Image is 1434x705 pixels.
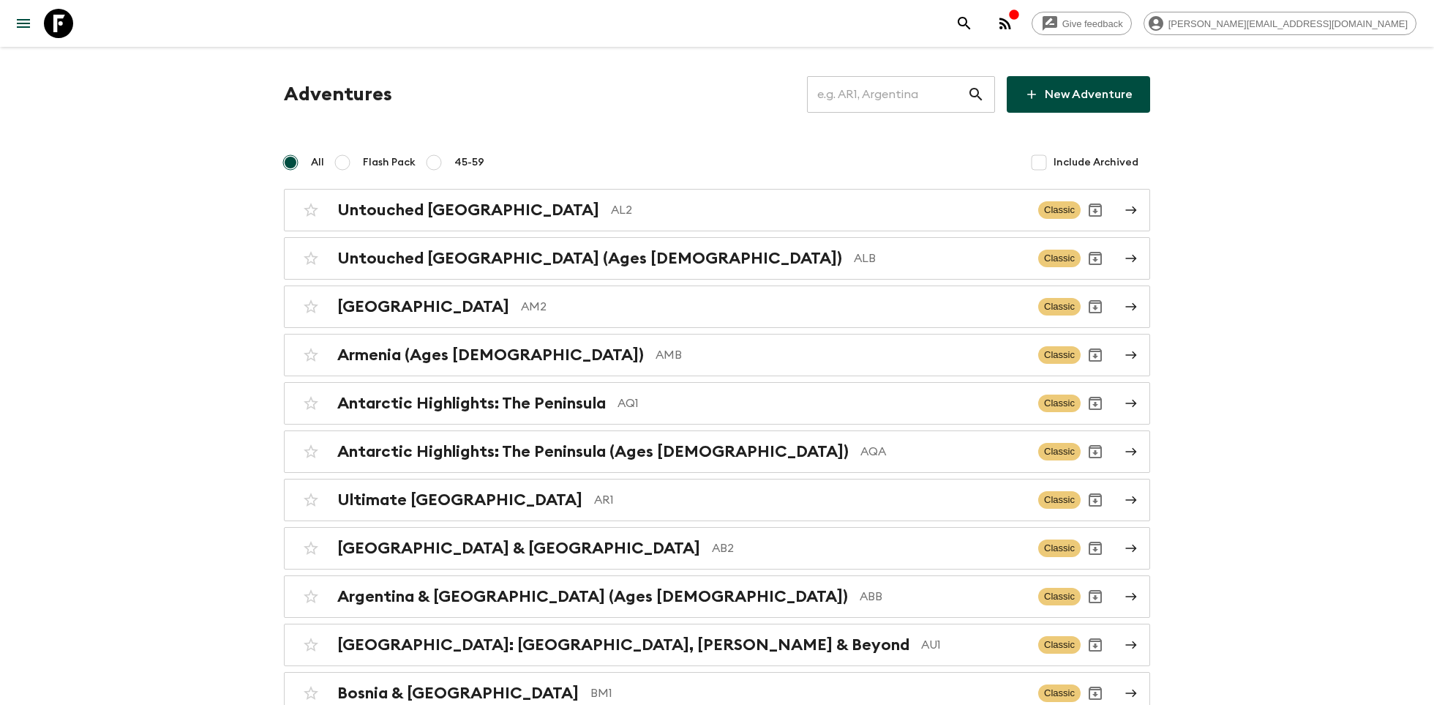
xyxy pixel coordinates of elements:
span: Classic [1038,346,1081,364]
button: menu [9,9,38,38]
span: Classic [1038,540,1081,557]
span: Include Archived [1054,155,1138,170]
p: AMB [656,346,1026,364]
a: Untouched [GEOGRAPHIC_DATA] (Ages [DEMOGRAPHIC_DATA])ALBClassicArchive [284,237,1150,280]
span: Classic [1038,443,1081,460]
button: search adventures [950,9,979,38]
span: Classic [1038,298,1081,316]
p: AM2 [521,298,1026,316]
span: Classic [1038,491,1081,509]
a: [GEOGRAPHIC_DATA]: [GEOGRAPHIC_DATA], [PERSON_NAME] & BeyondAU1ClassicArchive [284,624,1150,666]
a: Ultimate [GEOGRAPHIC_DATA]AR1ClassicArchive [284,479,1150,521]
span: Classic [1038,250,1081,267]
span: Classic [1038,395,1081,412]
span: 45-59 [454,155,484,170]
p: BM1 [590,685,1026,702]
h2: [GEOGRAPHIC_DATA]: [GEOGRAPHIC_DATA], [PERSON_NAME] & Beyond [337,635,909,654]
p: AQ1 [617,395,1026,412]
h2: Ultimate [GEOGRAPHIC_DATA] [337,490,582,510]
span: Classic [1038,636,1081,654]
p: ALB [854,250,1026,267]
a: Armenia (Ages [DEMOGRAPHIC_DATA])AMBClassicArchive [284,334,1150,376]
button: Archive [1081,534,1110,563]
span: Flash Pack [363,155,416,170]
a: Give feedback [1032,12,1132,35]
button: Archive [1081,389,1110,418]
button: Archive [1081,437,1110,466]
p: AU1 [921,636,1026,654]
p: AB2 [712,540,1026,557]
a: [GEOGRAPHIC_DATA]AM2ClassicArchive [284,286,1150,328]
div: [PERSON_NAME][EMAIL_ADDRESS][DOMAIN_NAME] [1144,12,1416,35]
a: Antarctic Highlights: The Peninsula (Ages [DEMOGRAPHIC_DATA])AQAClassicArchive [284,430,1150,473]
span: Classic [1038,588,1081,605]
button: Archive [1081,195,1110,225]
a: Untouched [GEOGRAPHIC_DATA]AL2ClassicArchive [284,189,1150,231]
span: Give feedback [1054,18,1131,29]
span: Classic [1038,201,1081,219]
button: Archive [1081,340,1110,370]
button: Archive [1081,292,1110,321]
a: Antarctic Highlights: The PeninsulaAQ1ClassicArchive [284,382,1150,425]
h2: Untouched [GEOGRAPHIC_DATA] [337,201,599,220]
p: AQA [860,443,1026,460]
h2: Untouched [GEOGRAPHIC_DATA] (Ages [DEMOGRAPHIC_DATA]) [337,249,842,268]
button: Archive [1081,244,1110,273]
h2: [GEOGRAPHIC_DATA] [337,297,509,316]
button: Archive [1081,485,1110,515]
h2: Antarctic Highlights: The Peninsula [337,394,606,413]
a: [GEOGRAPHIC_DATA] & [GEOGRAPHIC_DATA]AB2ClassicArchive [284,527,1150,570]
button: Archive [1081,630,1110,660]
button: Archive [1081,582,1110,611]
span: Classic [1038,685,1081,702]
p: AL2 [611,201,1026,219]
h2: Argentina & [GEOGRAPHIC_DATA] (Ages [DEMOGRAPHIC_DATA]) [337,587,848,606]
h2: Bosnia & [GEOGRAPHIC_DATA] [337,684,579,703]
p: AR1 [594,491,1026,509]
a: Argentina & [GEOGRAPHIC_DATA] (Ages [DEMOGRAPHIC_DATA])ABBClassicArchive [284,575,1150,618]
h2: Armenia (Ages [DEMOGRAPHIC_DATA]) [337,346,644,365]
span: All [311,155,324,170]
span: [PERSON_NAME][EMAIL_ADDRESS][DOMAIN_NAME] [1160,18,1416,29]
input: e.g. AR1, Argentina [807,74,967,115]
p: ABB [860,588,1026,605]
a: New Adventure [1007,76,1150,113]
h2: Antarctic Highlights: The Peninsula (Ages [DEMOGRAPHIC_DATA]) [337,442,849,461]
h1: Adventures [284,80,392,109]
h2: [GEOGRAPHIC_DATA] & [GEOGRAPHIC_DATA] [337,539,700,558]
